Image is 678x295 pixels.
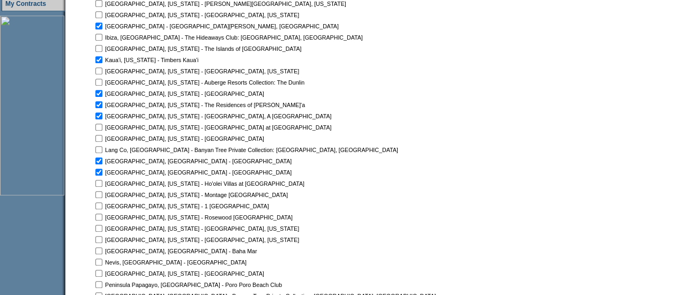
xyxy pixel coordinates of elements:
td: [GEOGRAPHIC_DATA], [US_STATE] - [GEOGRAPHIC_DATA], A [GEOGRAPHIC_DATA] [105,111,436,121]
td: [GEOGRAPHIC_DATA], [US_STATE] - [GEOGRAPHIC_DATA], [US_STATE] [105,223,436,233]
td: [GEOGRAPHIC_DATA], [US_STATE] - [GEOGRAPHIC_DATA] [105,133,436,143]
td: [GEOGRAPHIC_DATA], [US_STATE] - Auberge Resorts Collection: The Dunlin [105,77,436,87]
td: [GEOGRAPHIC_DATA], [GEOGRAPHIC_DATA] - Baha Mar [105,246,436,256]
td: [GEOGRAPHIC_DATA], [US_STATE] - 1 [GEOGRAPHIC_DATA] [105,201,436,211]
td: [GEOGRAPHIC_DATA], [US_STATE] - [GEOGRAPHIC_DATA] [105,268,436,278]
td: Lang Co, [GEOGRAPHIC_DATA] - Banyan Tree Private Collection: [GEOGRAPHIC_DATA], [GEOGRAPHIC_DATA] [105,145,436,155]
td: [GEOGRAPHIC_DATA], [US_STATE] - The Residences of [PERSON_NAME]'a [105,100,436,110]
td: [GEOGRAPHIC_DATA], [US_STATE] - [GEOGRAPHIC_DATA] at [GEOGRAPHIC_DATA] [105,122,436,132]
td: Ibiza, [GEOGRAPHIC_DATA] - The Hideaways Club: [GEOGRAPHIC_DATA], [GEOGRAPHIC_DATA] [105,32,436,42]
td: [GEOGRAPHIC_DATA], [GEOGRAPHIC_DATA] - [GEOGRAPHIC_DATA] [105,167,436,177]
td: Kaua'i, [US_STATE] - Timbers Kaua'i [105,55,436,65]
td: [GEOGRAPHIC_DATA], [US_STATE] - [GEOGRAPHIC_DATA], [US_STATE] [105,235,436,245]
td: [GEOGRAPHIC_DATA], [US_STATE] - [GEOGRAPHIC_DATA], [US_STATE] [105,66,436,76]
td: Nevis, [GEOGRAPHIC_DATA] - [GEOGRAPHIC_DATA] [105,257,436,267]
td: [GEOGRAPHIC_DATA], [US_STATE] - [GEOGRAPHIC_DATA] [105,88,436,99]
td: Peninsula Papagayo, [GEOGRAPHIC_DATA] - Poro Poro Beach Club [105,279,436,290]
td: [GEOGRAPHIC_DATA], [US_STATE] - Ho'olei Villas at [GEOGRAPHIC_DATA] [105,178,436,188]
td: [GEOGRAPHIC_DATA], [GEOGRAPHIC_DATA] - [GEOGRAPHIC_DATA] [105,156,436,166]
td: [GEOGRAPHIC_DATA], [US_STATE] - [GEOGRAPHIC_DATA], [US_STATE] [105,10,436,20]
td: [GEOGRAPHIC_DATA], [US_STATE] - Rosewood [GEOGRAPHIC_DATA] [105,212,436,222]
td: [GEOGRAPHIC_DATA], [US_STATE] - Montage [GEOGRAPHIC_DATA] [105,190,436,200]
td: [GEOGRAPHIC_DATA] - [GEOGRAPHIC_DATA][PERSON_NAME], [GEOGRAPHIC_DATA] [105,21,436,31]
td: [GEOGRAPHIC_DATA], [US_STATE] - The Islands of [GEOGRAPHIC_DATA] [105,43,436,54]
